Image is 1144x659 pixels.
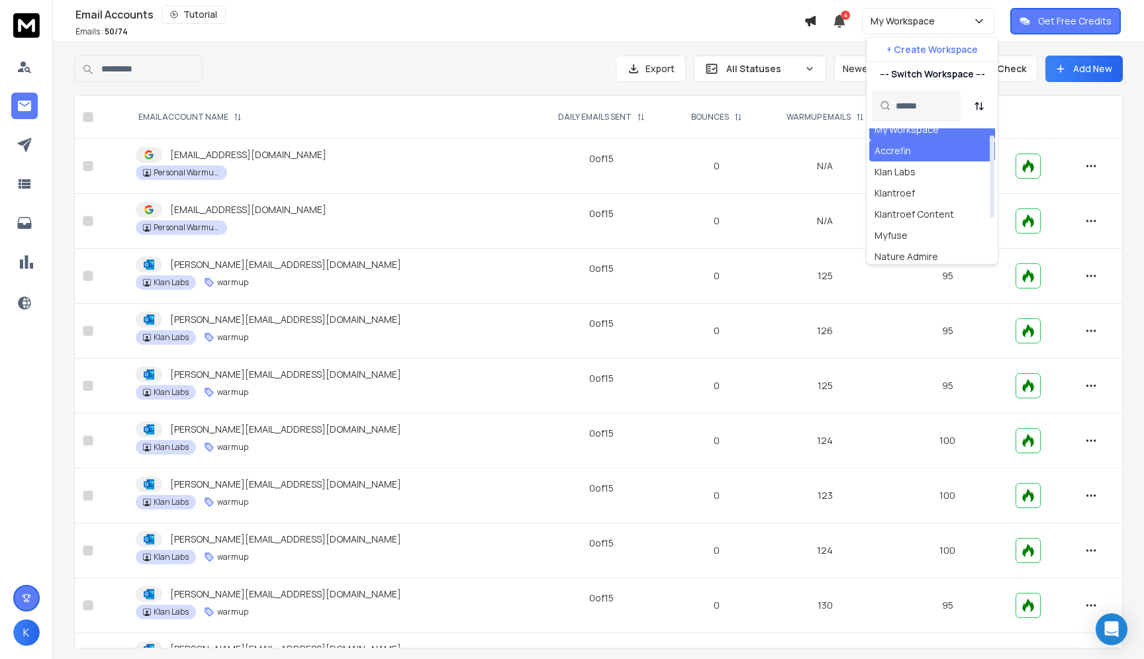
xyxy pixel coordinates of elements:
[762,304,888,359] td: 126
[170,258,401,271] p: [PERSON_NAME][EMAIL_ADDRESS][DOMAIN_NAME]
[679,269,755,283] p: 0
[589,592,614,605] div: 0 of 15
[170,588,401,601] p: [PERSON_NAME][EMAIL_ADDRESS][DOMAIN_NAME]
[217,442,248,453] p: warmup
[589,207,614,220] div: 0 of 15
[888,249,1008,304] td: 95
[691,112,729,122] p: BOUNCES
[154,387,189,398] p: Klan Labs
[558,112,632,122] p: DAILY EMAILS SENT
[217,552,248,562] p: warmup
[679,599,755,612] p: 0
[162,5,226,24] button: Tutorial
[589,427,614,440] div: 0 of 15
[616,56,686,82] button: Export
[217,387,248,398] p: warmup
[170,642,401,656] p: [PERSON_NAME][EMAIL_ADDRESS][DOMAIN_NAME]
[966,93,992,119] button: Sort by Sort A-Z
[888,304,1008,359] td: 95
[762,359,888,414] td: 125
[217,277,248,288] p: warmup
[875,229,908,242] div: Myfuse
[170,148,326,161] p: [EMAIL_ADDRESS][DOMAIN_NAME]
[154,607,189,617] p: Klan Labs
[154,552,189,562] p: Klan Labs
[1038,15,1112,28] p: Get Free Credits
[154,222,220,233] p: Personal Warmups
[75,26,128,37] p: Emails :
[762,139,888,194] td: N/A
[170,533,401,546] p: [PERSON_NAME][EMAIL_ADDRESS][DOMAIN_NAME]
[888,578,1008,633] td: 95
[154,442,189,453] p: Klan Labs
[154,332,189,343] p: Klan Labs
[679,544,755,557] p: 0
[679,324,755,337] p: 0
[589,372,614,385] div: 0 of 15
[154,167,220,178] p: Personal Warmups
[679,214,755,228] p: 0
[679,434,755,447] p: 0
[589,317,614,330] div: 0 of 15
[217,607,248,617] p: warmup
[154,497,189,507] p: Klan Labs
[170,478,401,491] p: [PERSON_NAME][EMAIL_ADDRESS][DOMAIN_NAME]
[875,187,915,200] div: Klantroef
[217,497,248,507] p: warmup
[154,277,189,288] p: Klan Labs
[13,619,40,646] button: K
[888,414,1008,468] td: 100
[1096,613,1127,645] div: Open Intercom Messenger
[867,38,998,62] button: + Create Workspace
[589,537,614,550] div: 0 of 15
[217,332,248,343] p: warmup
[679,379,755,392] p: 0
[886,43,978,56] p: + Create Workspace
[875,208,954,221] div: Klantroef Content
[1045,56,1123,82] button: Add New
[762,194,888,249] td: N/A
[589,152,614,165] div: 0 of 15
[762,468,888,523] td: 123
[170,423,401,436] p: [PERSON_NAME][EMAIL_ADDRESS][DOMAIN_NAME]
[841,11,850,20] span: 4
[871,15,940,28] p: My Workspace
[875,123,939,136] div: My Workspace
[888,359,1008,414] td: 95
[834,56,920,82] button: Newest
[170,313,401,326] p: [PERSON_NAME][EMAIL_ADDRESS][DOMAIN_NAME]
[679,489,755,502] p: 0
[726,62,799,75] p: All Statuses
[75,5,804,24] div: Email Accounts
[888,468,1008,523] td: 100
[787,112,851,122] p: WARMUP EMAILS
[762,249,888,304] td: 125
[762,414,888,468] td: 124
[880,67,985,81] p: --- Switch Workspace ---
[875,165,916,179] div: Klan Labs
[762,523,888,578] td: 124
[105,26,128,37] span: 50 / 74
[888,523,1008,578] td: 100
[875,144,911,157] div: Accrefin
[1010,8,1121,34] button: Get Free Credits
[170,368,401,381] p: [PERSON_NAME][EMAIL_ADDRESS][DOMAIN_NAME]
[138,112,242,122] div: EMAIL ACCOUNT NAME
[875,250,938,263] div: Nature Admire
[762,578,888,633] td: 130
[170,203,326,216] p: [EMAIL_ADDRESS][DOMAIN_NAME]
[589,262,614,275] div: 0 of 15
[589,482,614,495] div: 0 of 15
[679,159,755,173] p: 0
